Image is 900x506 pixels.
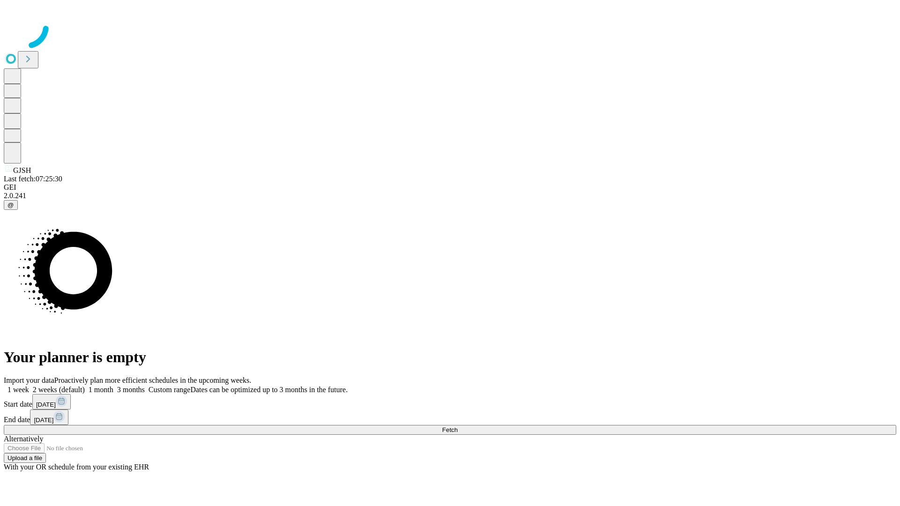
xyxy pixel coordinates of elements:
[33,386,85,394] span: 2 weeks (default)
[4,192,896,200] div: 2.0.241
[89,386,113,394] span: 1 month
[36,401,56,408] span: [DATE]
[7,201,14,208] span: @
[4,183,896,192] div: GEI
[7,386,29,394] span: 1 week
[30,409,68,425] button: [DATE]
[34,417,53,424] span: [DATE]
[4,463,149,471] span: With your OR schedule from your existing EHR
[4,349,896,366] h1: Your planner is empty
[4,435,43,443] span: Alternatively
[117,386,145,394] span: 3 months
[190,386,347,394] span: Dates can be optimized up to 3 months in the future.
[4,453,46,463] button: Upload a file
[442,426,457,433] span: Fetch
[4,409,896,425] div: End date
[4,376,54,384] span: Import your data
[4,425,896,435] button: Fetch
[4,394,896,409] div: Start date
[4,175,62,183] span: Last fetch: 07:25:30
[149,386,190,394] span: Custom range
[54,376,251,384] span: Proactively plan more efficient schedules in the upcoming weeks.
[4,200,18,210] button: @
[13,166,31,174] span: GJSH
[32,394,71,409] button: [DATE]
